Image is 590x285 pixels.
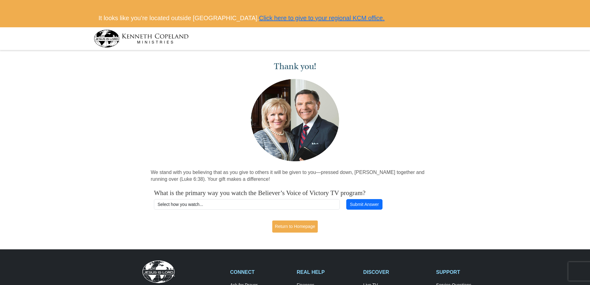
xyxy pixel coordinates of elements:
img: kcm-header-logo.svg [94,30,189,47]
div: It looks like you’re located outside [GEOGRAPHIC_DATA]. [94,9,496,27]
h2: SUPPORT [436,269,496,275]
h1: Thank you! [151,61,439,72]
a: Return to Homepage [272,220,318,233]
h2: CONNECT [230,269,290,275]
a: Click here to give to your regional KCM office. [259,15,384,21]
p: We stand with you believing that as you give to others it will be given to you—pressed down, [PER... [151,169,439,183]
img: Kenneth and Gloria [249,78,341,163]
h2: REAL HELP [297,269,357,275]
h2: DISCOVER [363,269,430,275]
button: Submit Answer [346,199,382,210]
h4: What is the primary way you watch the Believer’s Voice of Victory TV program? [154,189,436,197]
